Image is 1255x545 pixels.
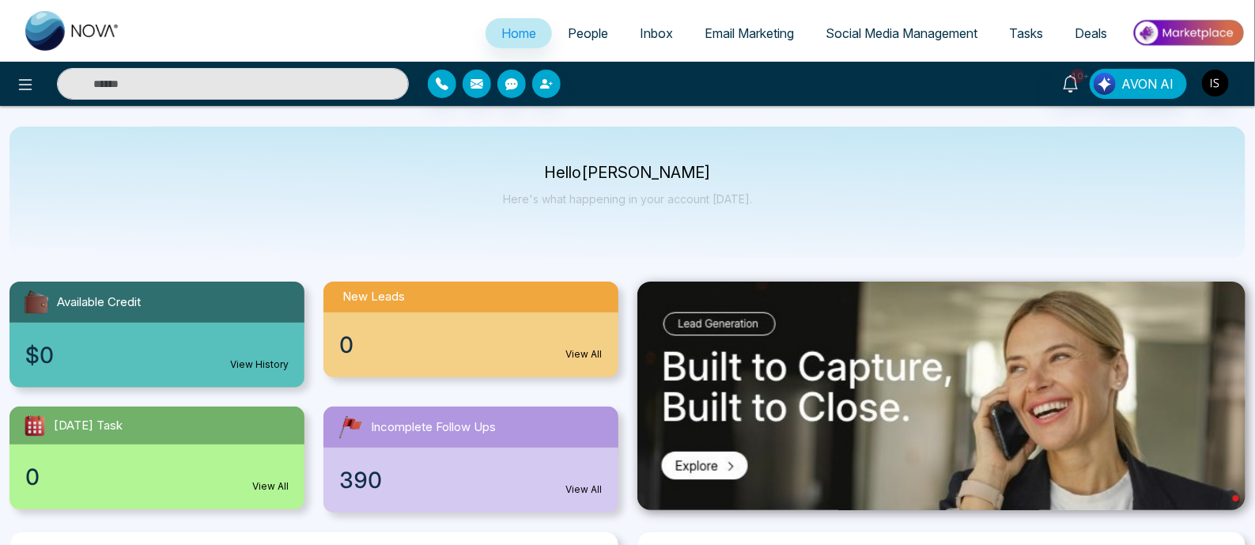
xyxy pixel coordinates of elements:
a: View All [252,479,289,494]
a: Social Media Management [810,18,993,48]
a: Email Marketing [689,18,810,48]
a: Incomplete Follow Ups390View All [314,407,628,513]
a: View History [230,358,289,372]
img: Nova CRM Logo [25,11,120,51]
span: [DATE] Task [54,417,123,435]
span: Tasks [1009,25,1043,41]
span: 390 [339,464,382,497]
span: New Leads [342,288,405,306]
a: Tasks [993,18,1059,48]
span: Social Media Management [826,25,977,41]
span: Email Marketing [705,25,794,41]
img: Lead Flow [1094,73,1116,95]
span: 0 [25,460,40,494]
span: Available Credit [57,293,141,312]
a: Inbox [624,18,689,48]
span: Incomplete Follow Ups [371,418,496,437]
a: People [552,18,624,48]
a: 10+ [1052,69,1090,97]
p: Hello [PERSON_NAME] [503,166,752,180]
span: AVON AI [1121,74,1174,93]
span: People [568,25,608,41]
span: Home [501,25,536,41]
button: AVON AI [1090,69,1187,99]
a: View All [566,347,603,361]
span: $0 [25,339,54,372]
img: availableCredit.svg [22,288,51,316]
span: 10+ [1071,69,1085,83]
img: followUps.svg [336,413,365,441]
a: New Leads0View All [314,282,628,388]
a: Deals [1059,18,1123,48]
img: . [637,282,1246,511]
span: 0 [339,328,353,361]
span: Inbox [640,25,673,41]
a: View All [566,483,603,497]
iframe: Intercom live chat [1201,491,1239,529]
p: Here's what happening in your account [DATE]. [503,192,752,206]
img: User Avatar [1202,70,1229,97]
img: Market-place.gif [1131,15,1246,51]
img: todayTask.svg [22,413,47,438]
span: Deals [1075,25,1107,41]
a: Home [486,18,552,48]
